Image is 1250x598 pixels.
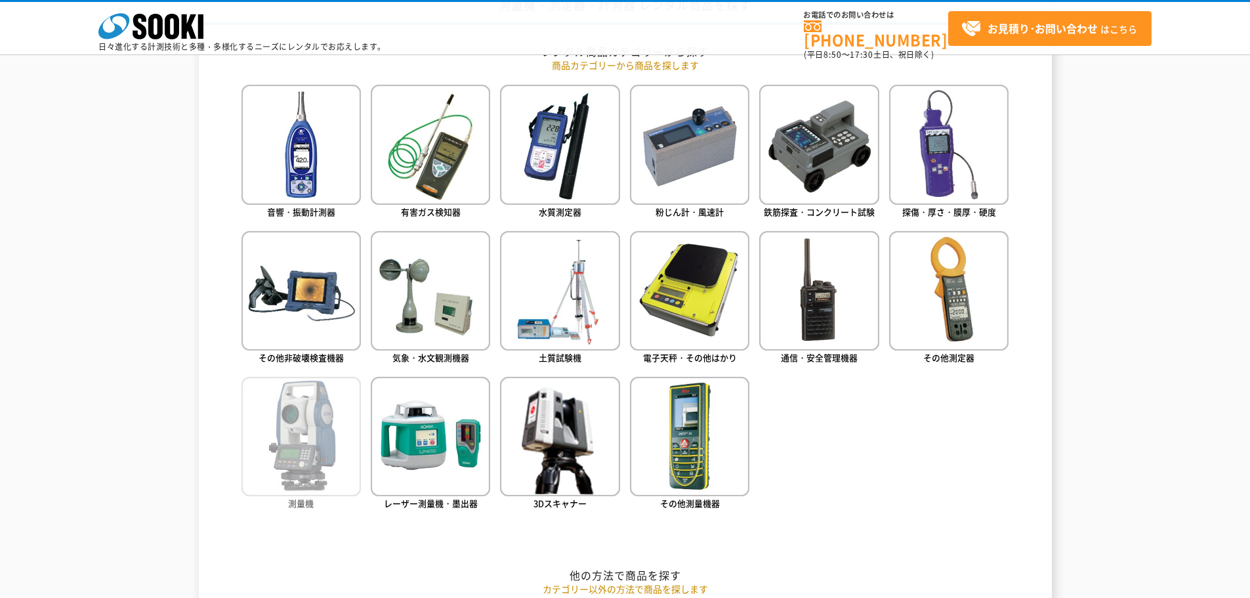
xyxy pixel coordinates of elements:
[241,377,361,496] img: 測量機
[804,49,934,60] span: (平日 ～ 土日、祝日除く)
[500,231,619,351] img: 土質試験機
[241,58,1009,72] p: 商品カテゴリーから商品を探します
[902,205,996,218] span: 探傷・厚さ・膜厚・硬度
[371,231,490,367] a: 気象・水文観測機器
[267,205,335,218] span: 音響・振動計測器
[889,231,1009,367] a: その他測定器
[500,85,619,204] img: 水質測定器
[804,20,948,47] a: [PHONE_NUMBER]
[923,351,974,364] span: その他測定器
[630,377,749,513] a: その他測量機器
[371,85,490,204] img: 有害ガス検知器
[533,497,587,509] span: 3Dスキャナー
[630,231,749,367] a: 電子天秤・その他はかり
[241,377,361,513] a: 測量機
[98,43,386,51] p: 日々進化する計測技術と多種・多様化するニーズにレンタルでお応えします。
[656,205,724,218] span: 粉じん計・風速計
[500,231,619,367] a: 土質試験機
[539,351,581,364] span: 土質試験機
[241,231,361,351] img: その他非破壊検査機器
[630,377,749,496] img: その他測量機器
[889,85,1009,204] img: 探傷・厚さ・膜厚・硬度
[850,49,873,60] span: 17:30
[371,85,490,221] a: 有害ガス検知器
[804,11,948,19] span: お電話でのお問い合わせは
[961,19,1137,39] span: はこちら
[259,351,344,364] span: その他非破壊検査機器
[759,231,879,367] a: 通信・安全管理機器
[539,205,581,218] span: 水質測定器
[241,568,1009,582] h2: 他の方法で商品を探す
[630,85,749,204] img: 粉じん計・風速計
[759,231,879,351] img: 通信・安全管理機器
[630,231,749,351] img: 電子天秤・その他はかり
[781,351,858,364] span: 通信・安全管理機器
[384,497,478,509] span: レーザー測量機・墨出器
[764,205,875,218] span: 鉄筋探査・コンクリート試験
[241,85,361,204] img: 音響・振動計測器
[948,11,1152,46] a: お見積り･お問い合わせはこちら
[371,231,490,351] img: 気象・水文観測機器
[288,497,314,509] span: 測量機
[241,85,361,221] a: 音響・振動計測器
[401,205,461,218] span: 有害ガス検知器
[500,377,619,513] a: 3Dスキャナー
[660,497,720,509] span: その他測量機器
[823,49,842,60] span: 8:50
[241,582,1009,596] p: カテゴリー以外の方法で商品を探します
[759,85,879,221] a: 鉄筋探査・コンクリート試験
[392,351,469,364] span: 気象・水文観測機器
[759,85,879,204] img: 鉄筋探査・コンクリート試験
[371,377,490,513] a: レーザー測量機・墨出器
[643,351,737,364] span: 電子天秤・その他はかり
[889,231,1009,351] img: その他測定器
[988,20,1098,36] strong: お見積り･お問い合わせ
[371,377,490,496] img: レーザー測量機・墨出器
[889,85,1009,221] a: 探傷・厚さ・膜厚・硬度
[500,85,619,221] a: 水質測定器
[630,85,749,221] a: 粉じん計・風速計
[500,377,619,496] img: 3Dスキャナー
[241,231,361,367] a: その他非破壊検査機器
